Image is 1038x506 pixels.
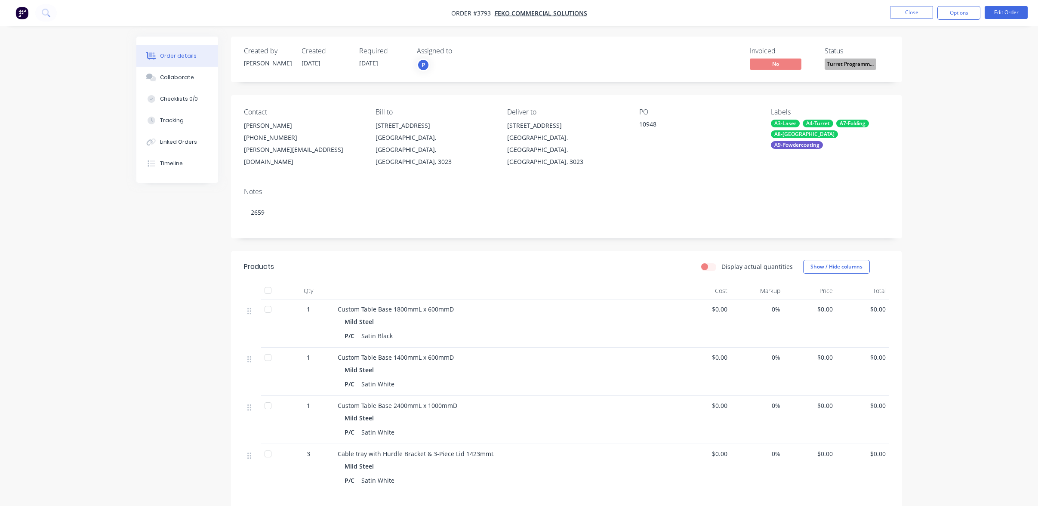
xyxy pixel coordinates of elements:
[244,188,889,196] div: Notes
[136,153,218,174] button: Timeline
[890,6,933,19] button: Close
[937,6,980,20] button: Options
[840,401,886,410] span: $0.00
[160,117,184,124] div: Tracking
[244,120,362,168] div: [PERSON_NAME][PHONE_NUMBER][PERSON_NAME][EMAIL_ADDRESS][DOMAIN_NAME]
[721,262,793,271] label: Display actual quantities
[985,6,1028,19] button: Edit Order
[417,47,503,55] div: Assigned to
[160,160,183,167] div: Timeline
[302,47,349,55] div: Created
[734,401,780,410] span: 0%
[787,449,833,458] span: $0.00
[302,59,320,67] span: [DATE]
[244,47,291,55] div: Created by
[136,88,218,110] button: Checklists 0/0
[682,449,728,458] span: $0.00
[359,59,378,67] span: [DATE]
[345,412,377,424] div: Mild Steel
[507,132,625,168] div: [GEOGRAPHIC_DATA], [GEOGRAPHIC_DATA], [GEOGRAPHIC_DATA], 3023
[639,120,747,132] div: 10948
[771,120,800,127] div: A3-Laser
[376,108,493,116] div: Bill to
[784,282,837,299] div: Price
[451,9,495,17] span: Order #3793 -
[307,449,310,458] span: 3
[734,449,780,458] span: 0%
[338,305,454,313] span: Custom Table Base 1800mmL x 600mmD
[244,199,889,225] div: 2659
[639,108,757,116] div: PO
[507,120,625,132] div: [STREET_ADDRESS]
[803,260,870,274] button: Show / Hide columns
[507,108,625,116] div: Deliver to
[307,305,310,314] span: 1
[283,282,334,299] div: Qty
[682,305,728,314] span: $0.00
[160,95,198,103] div: Checklists 0/0
[682,401,728,410] span: $0.00
[136,45,218,67] button: Order details
[244,108,362,116] div: Contact
[307,401,310,410] span: 1
[136,131,218,153] button: Linked Orders
[507,120,625,168] div: [STREET_ADDRESS][GEOGRAPHIC_DATA], [GEOGRAPHIC_DATA], [GEOGRAPHIC_DATA], 3023
[803,120,833,127] div: A4-Turret
[750,47,814,55] div: Invoiced
[836,120,869,127] div: A7-Folding
[495,9,587,17] a: Feko Commercial Solutions
[358,330,396,342] div: Satin Black
[376,120,493,132] div: [STREET_ADDRESS]
[244,120,362,132] div: [PERSON_NAME]
[840,449,886,458] span: $0.00
[358,426,398,438] div: Satin White
[825,47,889,55] div: Status
[345,364,377,376] div: Mild Steel
[359,47,407,55] div: Required
[825,59,876,69] span: Turret Programm...
[244,144,362,168] div: [PERSON_NAME][EMAIL_ADDRESS][DOMAIN_NAME]
[731,282,784,299] div: Markup
[358,474,398,487] div: Satin White
[15,6,28,19] img: Factory
[338,401,457,410] span: Custom Table Base 2400mmL x 1000mmD
[417,59,430,71] button: P
[160,52,197,60] div: Order details
[160,138,197,146] div: Linked Orders
[307,353,310,362] span: 1
[345,378,358,390] div: P/C
[787,305,833,314] span: $0.00
[345,426,358,438] div: P/C
[136,67,218,88] button: Collaborate
[734,353,780,362] span: 0%
[771,141,823,149] div: A9-Powdercoating
[345,474,358,487] div: P/C
[840,353,886,362] span: $0.00
[338,450,494,458] span: Cable tray with Hurdle Bracket & 3-Piece Lid 1423mmL
[734,305,780,314] span: 0%
[787,353,833,362] span: $0.00
[244,262,274,272] div: Products
[358,378,398,390] div: Satin White
[338,353,454,361] span: Custom Table Base 1400mmL x 600mmD
[678,282,731,299] div: Cost
[376,120,493,168] div: [STREET_ADDRESS][GEOGRAPHIC_DATA], [GEOGRAPHIC_DATA], [GEOGRAPHIC_DATA], 3023
[771,130,838,138] div: A8-[GEOGRAPHIC_DATA]
[840,305,886,314] span: $0.00
[825,59,876,71] button: Turret Programm...
[160,74,194,81] div: Collaborate
[750,59,801,69] span: No
[345,460,377,472] div: Mild Steel
[345,330,358,342] div: P/C
[244,59,291,68] div: [PERSON_NAME]
[136,110,218,131] button: Tracking
[836,282,889,299] div: Total
[376,132,493,168] div: [GEOGRAPHIC_DATA], [GEOGRAPHIC_DATA], [GEOGRAPHIC_DATA], 3023
[345,315,377,328] div: Mild Steel
[787,401,833,410] span: $0.00
[682,353,728,362] span: $0.00
[771,108,889,116] div: Labels
[244,132,362,144] div: [PHONE_NUMBER]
